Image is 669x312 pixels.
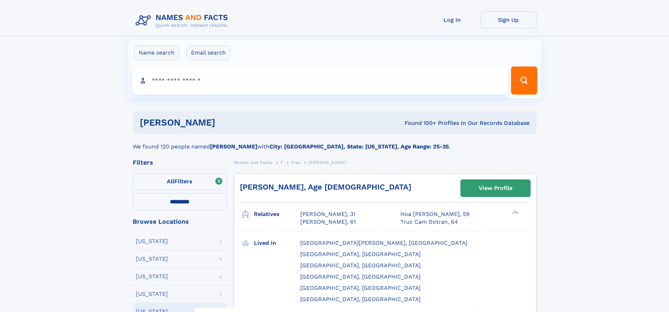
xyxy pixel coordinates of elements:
[300,273,421,280] span: [GEOGRAPHIC_DATA], [GEOGRAPHIC_DATA]
[300,296,421,303] span: [GEOGRAPHIC_DATA], [GEOGRAPHIC_DATA]
[300,240,467,246] span: [GEOGRAPHIC_DATA][PERSON_NAME], [GEOGRAPHIC_DATA]
[511,66,537,95] button: Search Button
[140,118,310,127] h1: [PERSON_NAME]
[300,210,355,218] a: [PERSON_NAME], 31
[136,256,168,262] div: [US_STATE]
[269,143,449,150] b: City: [GEOGRAPHIC_DATA], State: [US_STATE], Age Range: 25-35
[300,218,356,226] a: [PERSON_NAME], 61
[132,66,508,95] input: search input
[136,238,168,244] div: [US_STATE]
[424,11,480,28] a: Log In
[291,158,300,167] a: Tran
[240,183,411,191] a: [PERSON_NAME], Age [DEMOGRAPHIC_DATA]
[133,11,234,30] img: Logo Names and Facts
[400,218,458,226] a: Truc Cam Dotran, 64
[133,159,227,166] div: Filters
[186,45,230,60] label: Email search
[254,237,300,249] h3: Lived in
[308,160,346,165] span: [PERSON_NAME]
[136,274,168,279] div: [US_STATE]
[300,285,421,291] span: [GEOGRAPHIC_DATA], [GEOGRAPHIC_DATA]
[133,218,227,225] div: Browse Locations
[461,180,530,197] a: View Profile
[310,119,530,127] div: Found 100+ Profiles In Our Records Database
[134,45,179,60] label: Name search
[280,158,283,167] a: T
[167,178,174,185] span: All
[300,262,421,269] span: [GEOGRAPHIC_DATA], [GEOGRAPHIC_DATA]
[400,210,470,218] a: Hoa [PERSON_NAME], 59
[133,134,537,151] div: We found 120 people named with .
[511,210,519,215] div: ❯
[133,173,227,190] label: Filters
[300,251,421,257] span: [GEOGRAPHIC_DATA], [GEOGRAPHIC_DATA]
[280,160,283,165] span: T
[479,180,512,196] div: View Profile
[210,143,257,150] b: [PERSON_NAME]
[291,160,300,165] span: Tran
[254,208,300,220] h3: Relatives
[234,158,273,167] a: Names and Facts
[136,291,168,297] div: [US_STATE]
[480,11,537,28] a: Sign Up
